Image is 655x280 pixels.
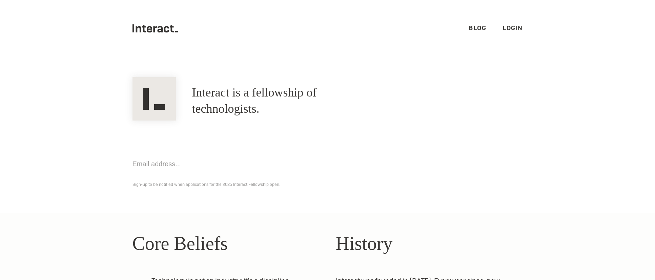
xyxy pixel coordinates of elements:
a: Blog [469,24,486,32]
h2: Core Beliefs [132,229,320,258]
h2: History [336,229,523,258]
input: Email address... [132,153,295,175]
p: Sign-up to be notified when applications for the 2025 Interact Fellowship open. [132,180,523,189]
h1: Interact is a fellowship of technologists. [192,85,375,117]
a: Login [503,24,523,32]
img: Interact Logo [132,77,176,121]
